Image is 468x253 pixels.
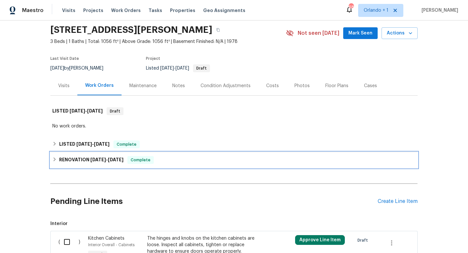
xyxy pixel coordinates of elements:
span: [DATE] [87,109,103,113]
button: Mark Seen [343,27,378,39]
span: Interior Overall - Cabinets [88,243,135,247]
span: Draft [107,108,123,114]
span: - [160,66,189,71]
div: Floor Plans [325,83,348,89]
span: Not seen [DATE] [298,30,339,36]
span: Properties [170,7,195,14]
span: [DATE] [160,66,174,71]
div: RENOVATION [DATE]-[DATE]Complete [50,152,418,168]
div: Notes [172,83,185,89]
span: Work Orders [111,7,141,14]
span: [DATE] [90,157,106,162]
div: by [PERSON_NAME] [50,64,111,72]
span: Mark Seen [348,29,372,37]
span: [DATE] [70,109,85,113]
span: Complete [128,157,153,163]
span: Listed [146,66,210,71]
div: Photos [294,83,310,89]
span: Last Visit Date [50,57,79,60]
span: Geo Assignments [203,7,245,14]
h6: LISTED [52,107,103,115]
span: Actions [387,29,412,37]
button: Actions [382,27,418,39]
span: Tasks [149,8,162,13]
div: LISTED [DATE]-[DATE]Draft [50,101,418,122]
span: Projects [83,7,103,14]
div: Visits [58,83,70,89]
div: 68 [349,4,353,10]
span: Visits [62,7,75,14]
span: Complete [114,141,139,148]
span: Project [146,57,160,60]
span: [DATE] [175,66,189,71]
span: - [90,157,123,162]
span: [DATE] [108,157,123,162]
span: [PERSON_NAME] [419,7,458,14]
h6: RENOVATION [59,156,123,164]
button: Approve Line Item [295,235,345,245]
h2: [STREET_ADDRESS][PERSON_NAME] [50,27,212,33]
span: [DATE] [76,142,92,146]
div: Costs [266,83,279,89]
span: - [70,109,103,113]
span: Maestro [22,7,44,14]
div: No work orders. [52,123,416,129]
div: Work Orders [85,82,114,89]
h6: LISTED [59,140,110,148]
div: LISTED [DATE]-[DATE]Complete [50,137,418,152]
span: - [76,142,110,146]
div: Condition Adjustments [201,83,251,89]
span: Draft [357,237,370,244]
span: 3 Beds | 1 Baths | Total: 1056 ft² | Above Grade: 1056 ft² | Basement Finished: N/A | 1978 [50,38,286,45]
div: Create Line Item [378,198,418,205]
span: Interior [50,220,418,227]
span: [DATE] [94,142,110,146]
h2: Pending Line Items [50,186,378,217]
span: Orlando + 1 [364,7,388,14]
span: Draft [194,66,209,70]
button: Copy Address [212,24,224,36]
span: Kitchen Cabinets [88,236,124,241]
span: [DATE] [50,66,64,71]
div: Maintenance [129,83,157,89]
div: Cases [364,83,377,89]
